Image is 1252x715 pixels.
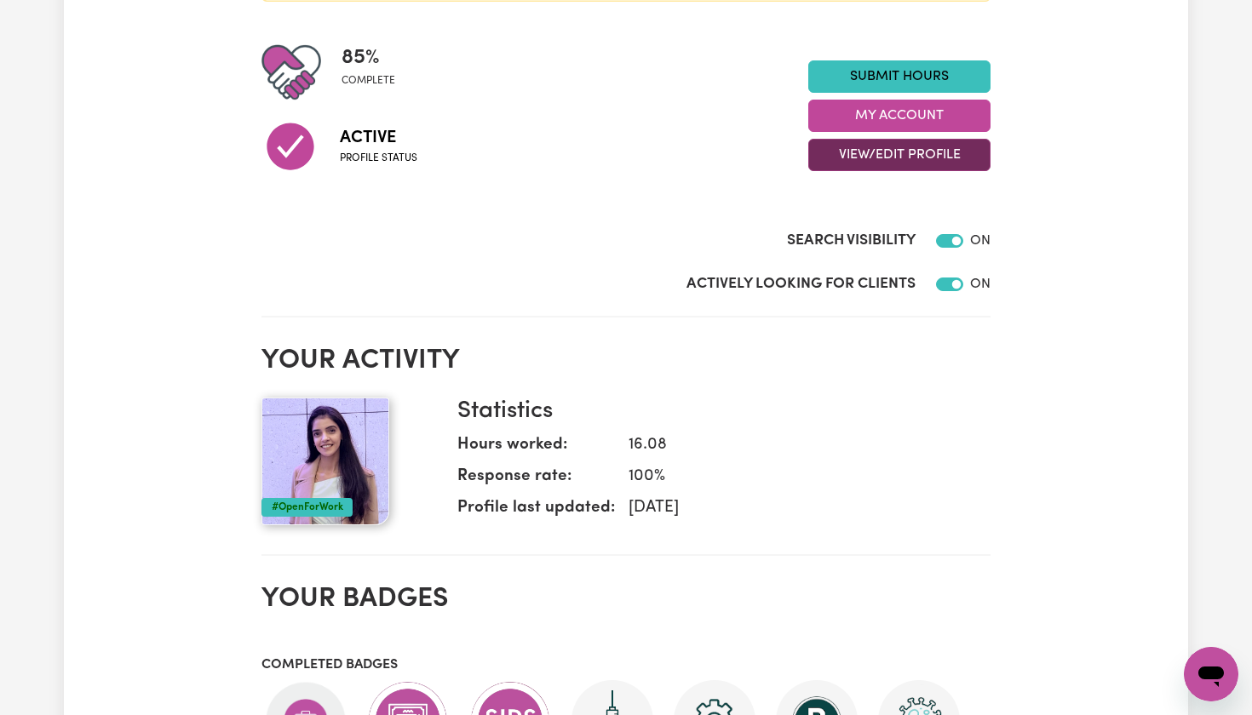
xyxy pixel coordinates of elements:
label: Actively Looking for Clients [686,273,916,295]
dt: Profile last updated: [457,496,615,528]
h3: Completed badges [261,657,991,673]
div: Profile completeness: 85% [342,43,409,102]
dd: 100 % [615,465,977,489]
span: Active [340,125,417,151]
dd: [DATE] [615,496,977,521]
h2: Your activity [261,345,991,377]
dt: Response rate: [457,465,615,496]
span: 85 % [342,43,395,73]
dd: 16.08 [615,433,977,458]
button: My Account [808,100,991,132]
span: ON [970,234,991,248]
div: #OpenForWork [261,498,353,517]
span: ON [970,277,991,291]
iframe: Button to launch messaging window [1184,647,1238,701]
span: Profile status [340,151,417,166]
h2: Your badges [261,583,991,615]
button: View/Edit Profile [808,139,991,171]
img: Your profile picture [261,398,389,525]
span: complete [342,73,395,89]
dt: Hours worked: [457,433,615,465]
label: Search Visibility [787,230,916,252]
a: Submit Hours [808,60,991,93]
h3: Statistics [457,398,977,426]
